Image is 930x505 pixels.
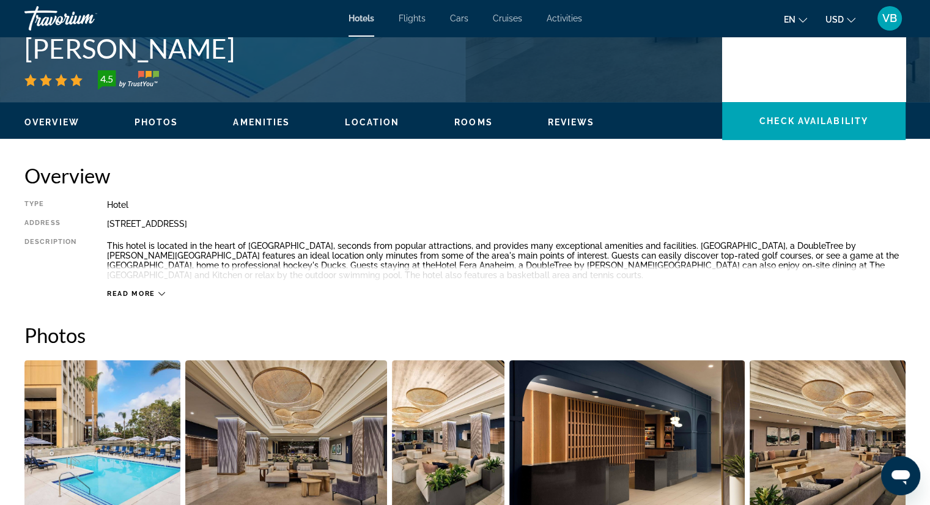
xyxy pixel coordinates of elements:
div: Type [24,200,76,210]
div: 4.5 [94,72,119,86]
button: Change language [784,10,807,28]
button: Check Availability [722,102,906,140]
a: Cars [450,13,468,23]
span: Location [345,117,399,127]
a: Flights [399,13,426,23]
button: Amenities [233,117,290,128]
h2: Photos [24,323,906,347]
p: This hotel is located in the heart of [GEOGRAPHIC_DATA], seconds from popular attractions, and pr... [107,241,906,280]
span: Read more [107,290,155,298]
a: Travorium [24,2,147,34]
a: Activities [547,13,582,23]
button: Photos [135,117,179,128]
div: Description [24,238,76,283]
span: en [784,15,795,24]
iframe: Button to launch messaging window [881,456,920,495]
button: Location [345,117,399,128]
button: Reviews [548,117,595,128]
button: Read more [107,289,165,298]
div: Hotel [107,200,906,210]
button: Overview [24,117,79,128]
img: trustyou-badge-hor.svg [98,70,159,90]
a: Hotels [349,13,374,23]
button: User Menu [874,6,906,31]
span: Reviews [548,117,595,127]
span: USD [825,15,844,24]
a: Cruises [493,13,522,23]
span: Overview [24,117,79,127]
h2: Overview [24,163,906,188]
button: Rooms [454,117,493,128]
span: Rooms [454,117,493,127]
div: [STREET_ADDRESS] [107,219,906,229]
span: VB [882,12,897,24]
button: Change currency [825,10,855,28]
div: Address [24,219,76,229]
span: Amenities [233,117,290,127]
span: Check Availability [759,116,868,126]
span: Photos [135,117,179,127]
